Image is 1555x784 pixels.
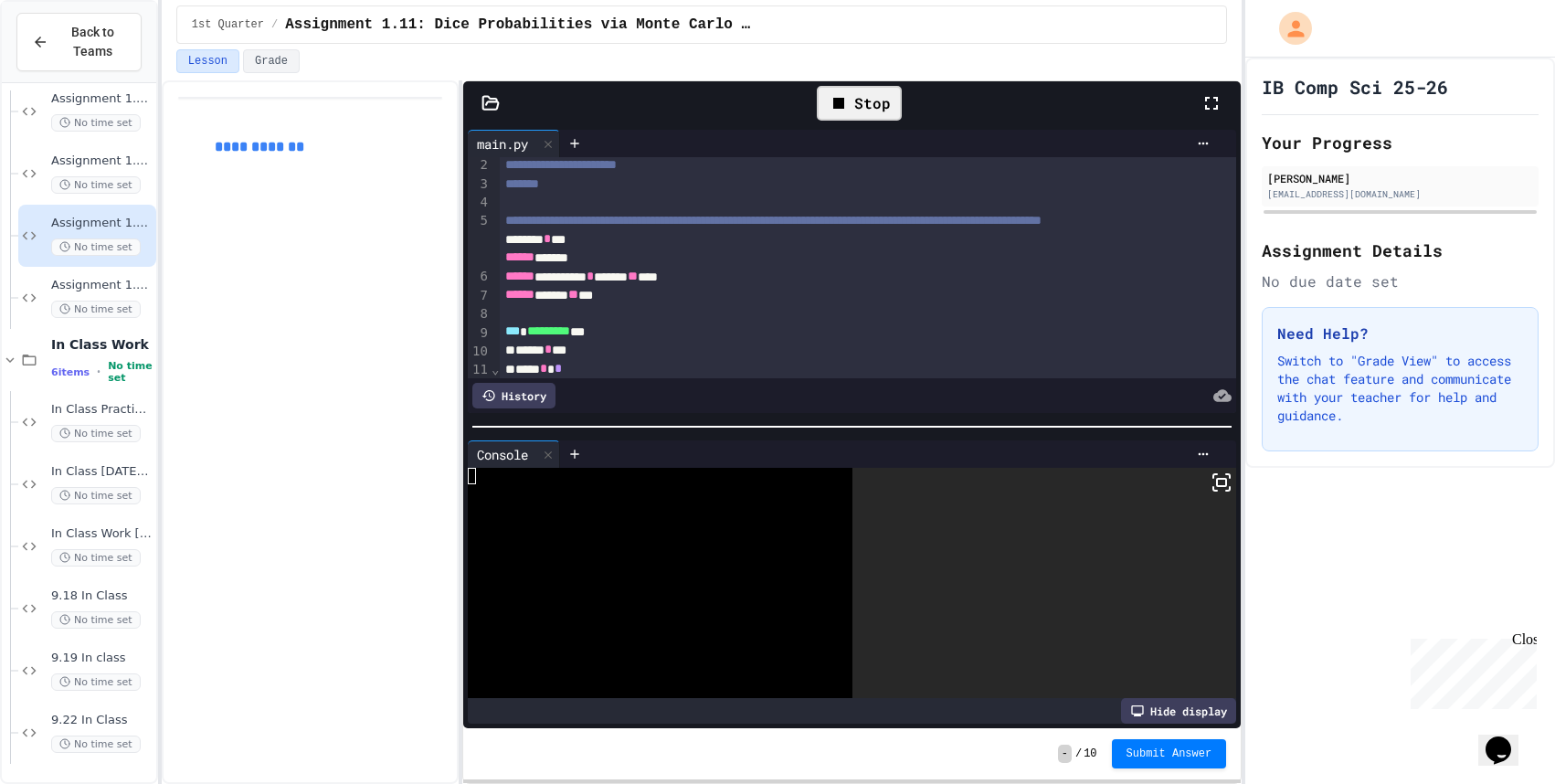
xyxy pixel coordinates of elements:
span: No time set [51,301,141,318]
div: Hide display [1121,698,1236,724]
div: 3 [468,175,491,194]
span: No time set [51,611,141,629]
h3: Need Help? [1277,323,1523,344]
div: 10 [468,343,491,361]
h2: Assignment Details [1262,238,1539,263]
span: 6 items [51,366,90,378]
span: In Class [DATE] (Recursion) [51,464,153,480]
h1: IB Comp Sci 25-26 [1262,74,1448,100]
span: In Class Work [DATE] [51,526,153,542]
span: 9.22 In Class [51,713,153,728]
div: 5 [468,212,491,268]
span: No time set [51,114,141,132]
div: 4 [468,194,491,212]
span: Submit Answer [1127,747,1212,761]
div: 9 [468,324,491,343]
span: Back to Teams [59,23,126,61]
span: Fold line [491,362,500,376]
div: [EMAIL_ADDRESS][DOMAIN_NAME] [1267,187,1533,201]
iframe: chat widget [1403,631,1537,709]
div: 11 [468,361,491,379]
button: Submit Answer [1112,739,1227,768]
span: - [1058,745,1072,763]
span: Assignment 1.12: Determine Dice Probabilities via Loops [51,278,153,293]
span: • [97,365,100,379]
p: Switch to "Grade View" to access the chat feature and communicate with your teacher for help and ... [1277,352,1523,425]
span: In Class Work [51,336,153,353]
div: 8 [468,305,491,323]
span: No time set [51,673,141,691]
span: 10 [1084,747,1096,761]
span: No time set [51,487,141,504]
span: Assignment 1.11: Dice Probabilities via Monte Carlo Methods [51,216,153,231]
span: No time set [51,549,141,567]
button: Back to Teams [16,13,142,71]
span: Assignment 1.10: Plotting with Python [51,154,153,169]
h2: Your Progress [1262,130,1539,155]
div: 6 [468,268,491,286]
span: No time set [51,736,141,753]
div: My Account [1260,7,1317,49]
div: Console [468,440,560,468]
div: Chat with us now!Close [7,7,126,116]
span: Assignment 1.11: Dice Probabilities via Monte Carlo Methods [285,14,753,36]
span: 1st Quarter [192,17,264,32]
div: main.py [468,134,537,154]
span: Assignment 1.9: Plotting Random Points [51,91,153,107]
div: History [472,383,555,408]
iframe: chat widget [1478,711,1537,766]
div: [PERSON_NAME] [1267,170,1533,186]
span: 9.18 In Class [51,588,153,604]
span: / [1075,747,1082,761]
div: Stop [817,86,902,121]
div: No due date set [1262,270,1539,292]
span: In Class Practice with Lists, [DATE] [51,402,153,418]
span: No time set [51,176,141,194]
span: / [271,17,278,32]
span: No time set [51,238,141,256]
span: No time set [108,360,153,384]
span: 9.19 In class [51,651,153,666]
div: 2 [468,156,491,175]
div: 7 [468,287,491,305]
div: main.py [468,130,560,157]
button: Grade [243,49,300,73]
span: No time set [51,425,141,442]
button: Lesson [176,49,239,73]
div: Console [468,445,537,464]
